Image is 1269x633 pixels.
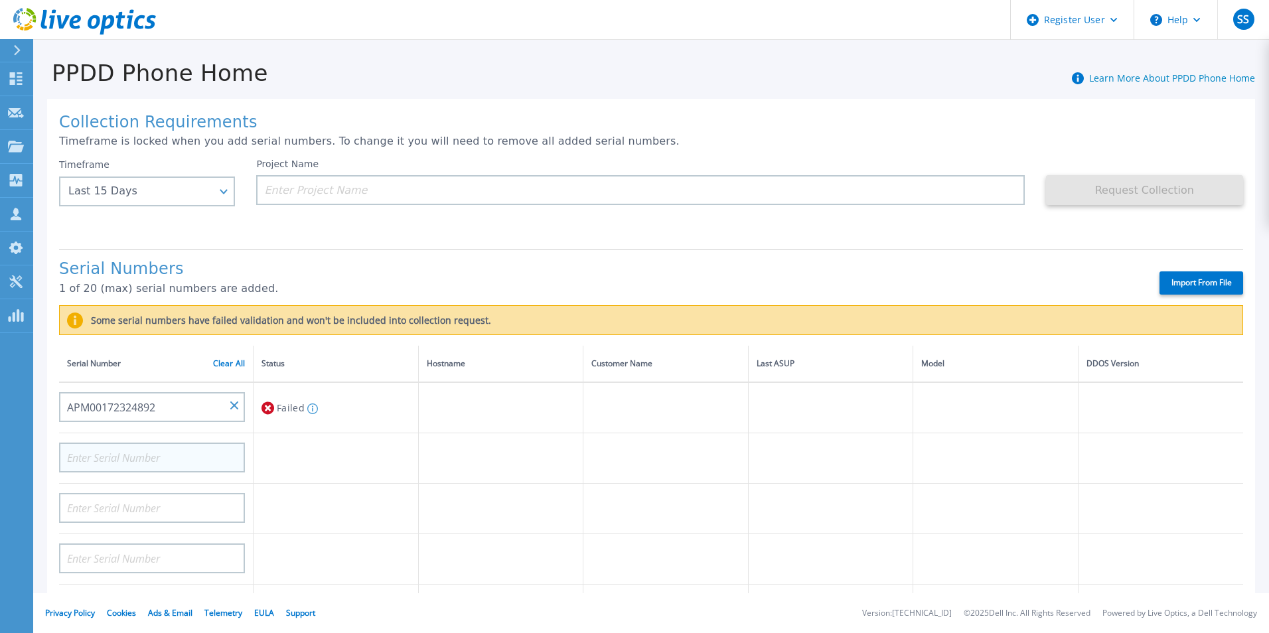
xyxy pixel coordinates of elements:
a: Clear All [213,359,245,368]
a: Support [286,607,315,618]
label: Import From File [1159,271,1243,295]
th: Last ASUP [748,346,913,382]
th: Status [254,346,419,382]
span: SS [1237,14,1249,25]
h1: Collection Requirements [59,113,1243,132]
li: © 2025 Dell Inc. All Rights Reserved [964,609,1090,618]
div: Last 15 Days [68,185,211,197]
th: Customer Name [583,346,749,382]
div: Failed [261,395,410,420]
input: Enter Serial Number [59,392,245,422]
a: Cookies [107,607,136,618]
h1: PPDD Phone Home [33,60,268,86]
h1: Serial Numbers [59,260,1136,279]
input: Enter Project Name [256,175,1024,205]
th: Hostname [418,346,583,382]
input: Enter Serial Number [59,493,245,523]
a: Ads & Email [148,607,192,618]
li: Version: [TECHNICAL_ID] [862,609,952,618]
button: Request Collection [1046,175,1243,205]
div: Serial Number [67,356,245,371]
input: Enter Serial Number [59,543,245,573]
label: Some serial numbers have failed validation and won't be included into collection request. [83,315,491,326]
th: Model [913,346,1079,382]
li: Powered by Live Optics, a Dell Technology [1102,609,1257,618]
p: Timeframe is locked when you add serial numbers. To change it you will need to remove all added s... [59,135,1243,147]
a: EULA [254,607,274,618]
a: Telemetry [204,607,242,618]
a: Privacy Policy [45,607,95,618]
p: 1 of 20 (max) serial numbers are added. [59,283,1136,295]
input: Enter Serial Number [59,443,245,472]
th: DDOS Version [1078,346,1243,382]
a: Learn More About PPDD Phone Home [1089,72,1255,84]
label: Timeframe [59,159,110,170]
label: Project Name [256,159,319,169]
